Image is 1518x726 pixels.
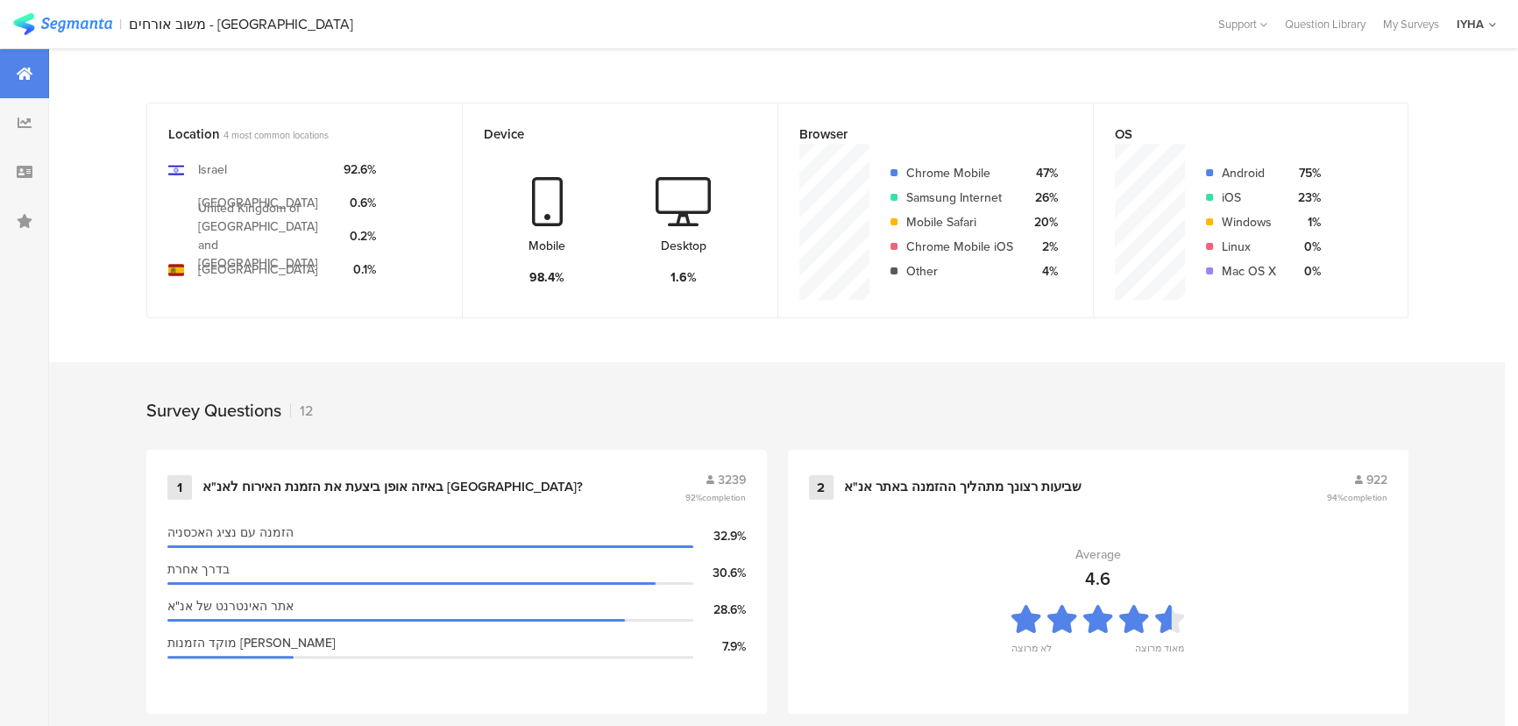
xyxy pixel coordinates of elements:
[670,268,697,287] div: 1.6%
[167,560,230,579] span: בדרך אחרת
[693,564,746,582] div: 30.6%
[799,125,1043,144] div: Browser
[1276,16,1374,32] a: Question Library
[1011,641,1052,665] div: לא מרוצה
[13,13,112,35] img: segmanta logo
[344,260,376,279] div: 0.1%
[167,523,294,542] span: הזמנה עם נציג האכסניה
[1075,545,1121,564] div: Average
[1085,566,1110,592] div: 4.6
[702,491,746,504] span: completion
[1327,491,1387,504] span: 94%
[1290,213,1321,231] div: 1%
[290,401,313,421] div: 12
[1027,262,1058,281] div: 4%
[484,125,727,144] div: Device
[129,16,353,32] div: משוב אורחים - [GEOGRAPHIC_DATA]
[809,475,833,500] div: 2
[1290,238,1321,256] div: 0%
[528,237,565,255] div: Mobile
[1222,189,1276,207] div: iOS
[1290,262,1321,281] div: 0%
[1222,213,1276,231] div: Windows
[906,213,1013,231] div: Mobile Safari
[906,189,1013,207] div: Samsung Internet
[1344,491,1387,504] span: completion
[661,237,706,255] div: Desktop
[1027,189,1058,207] div: 26%
[202,479,583,496] div: באיזה אופן ביצעת את הזמנת האירוח לאנ"א [GEOGRAPHIC_DATA]?
[906,238,1013,256] div: Chrome Mobile iOS
[146,397,281,423] div: Survey Questions
[167,634,336,652] span: מוקד הזמנות [PERSON_NAME]
[119,14,122,34] div: |
[693,601,746,619] div: 28.6%
[1027,213,1058,231] div: 20%
[168,125,412,144] div: Location
[906,262,1013,281] div: Other
[1027,238,1058,256] div: 2%
[693,527,746,545] div: 32.9%
[1222,262,1276,281] div: Mac OS X
[1222,164,1276,182] div: Android
[344,194,376,212] div: 0.6%
[718,471,746,489] span: 3239
[1366,471,1387,489] span: 922
[685,491,746,504] span: 92%
[167,475,192,500] div: 1
[1290,189,1321,207] div: 23%
[198,194,318,212] div: [GEOGRAPHIC_DATA]
[1135,641,1184,665] div: מאוד מרוצה
[1374,16,1448,32] a: My Surveys
[693,637,746,656] div: 7.9%
[198,160,227,179] div: Israel
[1222,238,1276,256] div: Linux
[1290,164,1321,182] div: 75%
[1218,11,1267,38] div: Support
[1115,125,1358,144] div: OS
[198,199,330,273] div: United Kingdom of [GEOGRAPHIC_DATA] and [GEOGRAPHIC_DATA]
[223,128,329,142] span: 4 most common locations
[167,597,294,616] span: אתר האינטרנט של אנ"א
[1457,16,1484,32] div: IYHA
[1027,164,1058,182] div: 47%
[344,160,376,179] div: 92.6%
[344,227,376,246] div: 0.2%
[529,268,564,287] div: 98.4%
[844,479,1082,496] div: שביעות רצונך מתהליך ההזמנה באתר אנ"א
[198,260,318,279] div: [GEOGRAPHIC_DATA]
[906,164,1013,182] div: Chrome Mobile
